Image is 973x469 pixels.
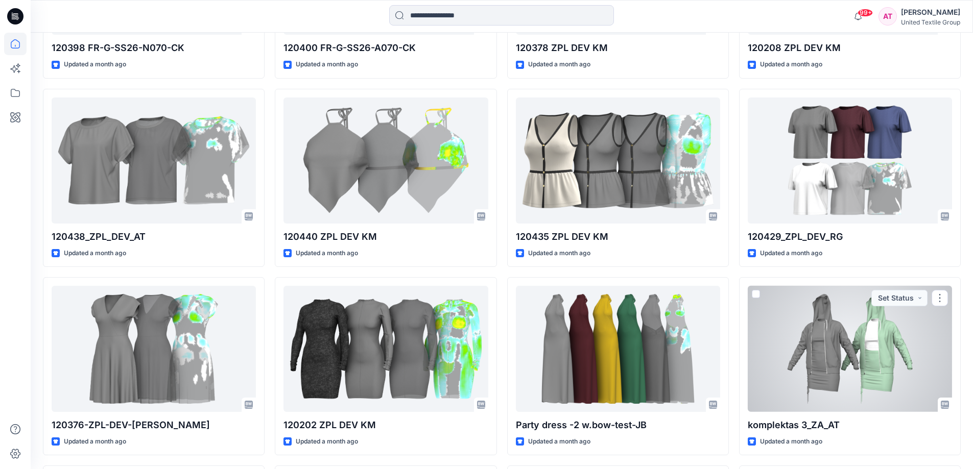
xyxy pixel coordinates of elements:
p: 120376-ZPL-DEV-[PERSON_NAME] [52,418,256,432]
p: Party dress -2 w.bow-test-JB [516,418,720,432]
p: Updated a month ago [64,59,126,70]
p: 120398 FR-G-SS26-N070-CK [52,41,256,55]
p: Updated a month ago [64,436,126,447]
a: 120202 ZPL DEV KM [283,286,488,412]
p: Updated a month ago [760,436,822,447]
p: 120429_ZPL_DEV_RG [748,230,952,244]
div: United Textile Group [901,18,960,26]
a: 120435 ZPL DEV KM [516,97,720,224]
p: Updated a month ago [296,59,358,70]
a: komplektas 3_ZA_AT [748,286,952,412]
span: 99+ [858,9,873,17]
a: 120440 ZPL DEV KM [283,97,488,224]
a: 120438_ZPL_DEV_AT [52,97,256,224]
p: Updated a month ago [296,248,358,259]
a: Party dress -2 w.bow-test-JB [516,286,720,412]
p: 120208 ZPL DEV KM [748,41,952,55]
p: Updated a month ago [760,59,822,70]
p: Updated a month ago [528,59,590,70]
p: Updated a month ago [64,248,126,259]
p: Updated a month ago [760,248,822,259]
p: komplektas 3_ZA_AT [748,418,952,432]
div: AT [879,7,897,26]
p: 120435 ZPL DEV KM [516,230,720,244]
a: 120376-ZPL-DEV-KM-JB [52,286,256,412]
div: [PERSON_NAME] [901,6,960,18]
p: 120400 FR-G-SS26-A070-CK [283,41,488,55]
p: 120378 ZPL DEV KM [516,41,720,55]
p: Updated a month ago [528,248,590,259]
p: Updated a month ago [296,436,358,447]
p: Updated a month ago [528,436,590,447]
p: 120202 ZPL DEV KM [283,418,488,432]
p: 120438_ZPL_DEV_AT [52,230,256,244]
p: 120440 ZPL DEV KM [283,230,488,244]
a: 120429_ZPL_DEV_RG [748,97,952,224]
